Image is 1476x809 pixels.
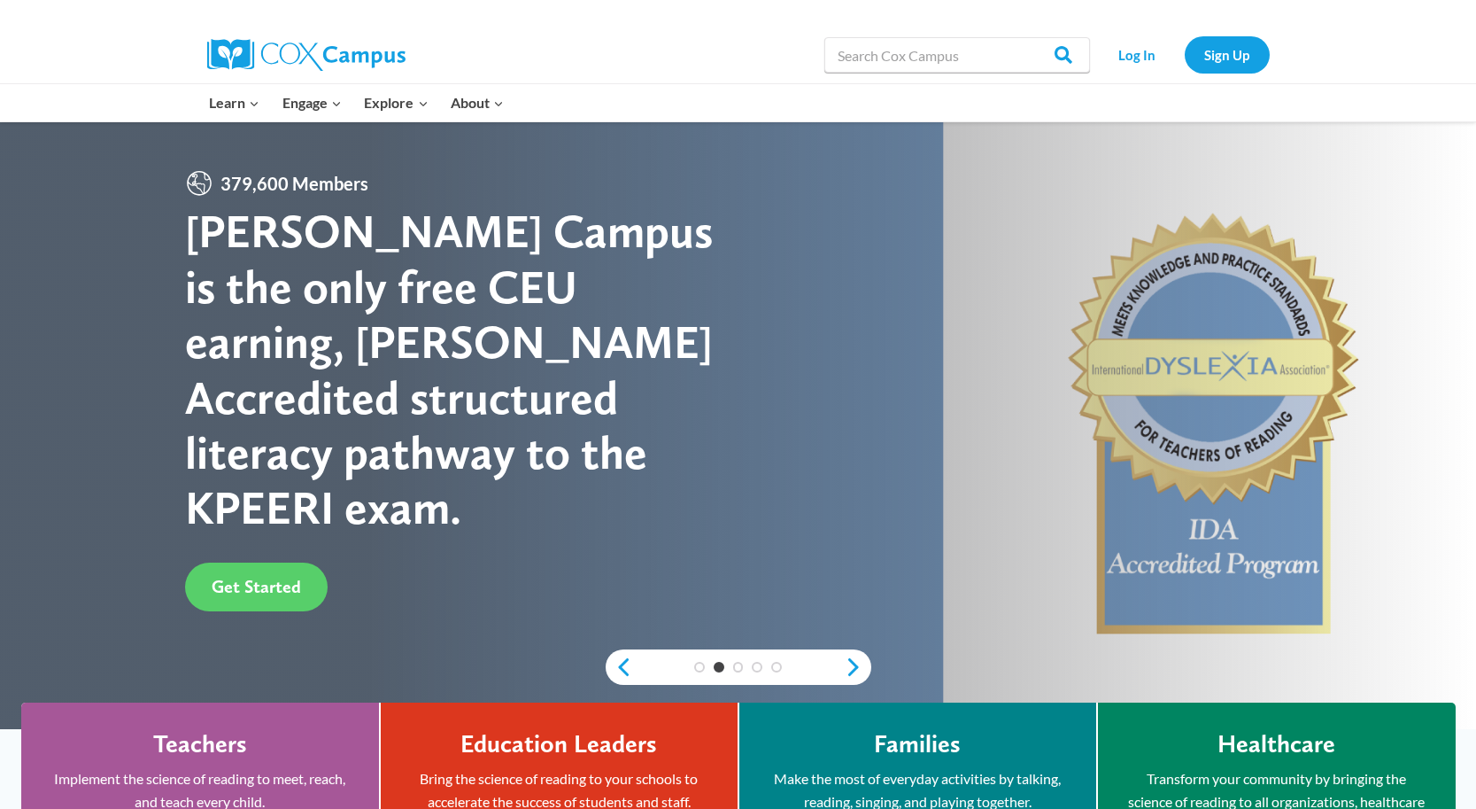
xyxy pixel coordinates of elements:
div: content slider buttons [606,650,871,685]
span: 379,600 Members [213,169,375,198]
a: next [845,657,871,678]
input: Search Cox Campus [824,37,1090,73]
a: Get Started [185,563,328,611]
span: Learn [209,91,259,114]
span: Engage [282,91,342,114]
a: 1 [694,662,705,673]
nav: Primary Navigation [198,84,515,121]
h4: Education Leaders [460,729,657,759]
span: About [451,91,504,114]
img: Cox Campus [207,39,406,71]
nav: Secondary Navigation [1099,36,1270,73]
h4: Families [874,729,961,759]
a: previous [606,657,632,678]
a: Log In [1099,36,1176,73]
a: 3 [733,662,744,673]
a: Sign Up [1185,36,1270,73]
div: [PERSON_NAME] Campus is the only free CEU earning, [PERSON_NAME] Accredited structured literacy p... [185,204,738,535]
a: 2 [714,662,724,673]
a: 5 [771,662,782,673]
h4: Healthcare [1217,729,1335,759]
a: 4 [752,662,762,673]
span: Get Started [212,576,301,597]
h4: Teachers [153,729,247,759]
span: Explore [364,91,428,114]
